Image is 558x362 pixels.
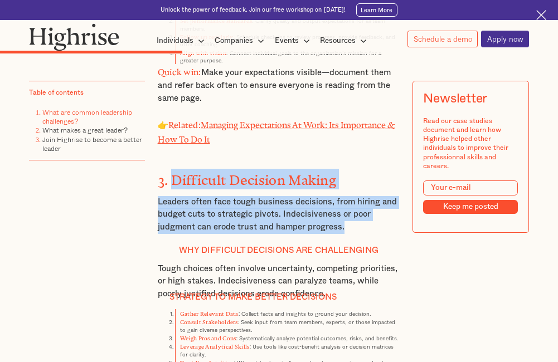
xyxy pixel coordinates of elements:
a: Learn More [356,3,398,17]
a: Schedule a demo [407,31,478,47]
li: : Systematically analyze potential outcomes, risks, and benefits. [175,334,400,342]
div: Events [275,34,299,47]
div: Resources [320,34,370,47]
div: Companies [215,34,268,47]
div: Read our case studies document and learn how Highrise helped other individuals to improve their p... [424,116,518,170]
p: Leaders often face tough business decisions, from hiring and budget cuts to strategic pivots. Ind... [158,196,401,234]
img: Cross icon [536,10,546,20]
h5: Strategy to Make Better Decisions [158,292,401,302]
p: Make your expectations visible—document them and refer back often to ensure everyone is reading f... [158,64,401,105]
div: Events [275,34,313,47]
input: Keep me posted [424,200,518,214]
p: Tough choices often involve uncertainty, competing priorities, or high stakes. Indecisiveness can... [158,263,401,301]
strong: Weigh Pros and Cons [180,335,236,339]
a: What makes a great leader? [42,125,128,136]
a: Join Highrise to become a better leader [42,134,142,154]
li: : Use tools like cost-benefit analysis or decision matrices for clarity. [175,342,400,358]
h4: Why Difficult Decisions Are Challenging [158,246,401,256]
div: Individuals [157,34,208,47]
strong: Consult Stakeholders [180,319,238,322]
div: Companies [215,34,253,47]
div: Individuals [157,34,193,47]
strong: 3. Difficult Decision Making [158,173,336,181]
form: Modal Form [424,180,518,214]
div: Newsletter [424,92,488,106]
a: Apply now [481,31,529,47]
a: Managing Expectations At Work: Its Importance & How To Do It [158,120,395,141]
strong: Quick win: [158,67,201,73]
div: Table of contents [29,89,84,97]
input: Your e-mail [424,180,518,195]
strong: Related: [168,120,201,126]
li: : Collect facts and insights to ground your decision. [175,309,400,317]
li: : Connect individual goals to the organization’s mission for a greater purpose. [175,48,400,65]
div: Unlock the power of feedback. Join our free workshop on [DATE]! [161,6,346,14]
div: Resources [320,34,356,47]
img: Highrise logo [29,23,119,51]
a: What are common leadership challenges? [42,107,132,126]
strong: Gather Relevant Data [180,311,239,314]
li: : Seek input from team members, experts, or those impacted to gain diverse perspectives. [175,317,400,334]
p: 👉 [158,117,401,147]
strong: Leverage Analytical Skills [180,344,250,347]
